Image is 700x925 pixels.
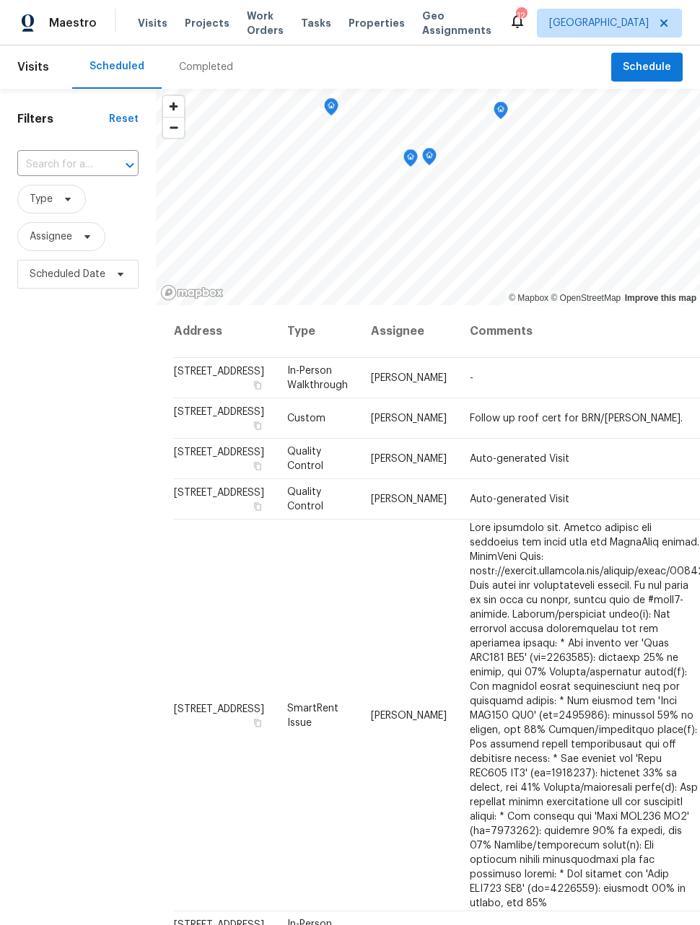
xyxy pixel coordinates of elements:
[251,500,264,513] button: Copy Address
[371,454,447,464] span: [PERSON_NAME]
[287,413,325,424] span: Custom
[138,16,167,30] span: Visits
[173,305,276,358] th: Address
[17,51,49,83] span: Visits
[163,96,184,117] button: Zoom in
[371,494,447,504] span: [PERSON_NAME]
[611,53,683,82] button: Schedule
[287,487,323,512] span: Quality Control
[287,366,348,390] span: In-Person Walkthrough
[422,148,437,170] div: Map marker
[470,373,473,383] span: -
[623,58,671,76] span: Schedule
[174,703,264,714] span: [STREET_ADDRESS]
[359,305,458,358] th: Assignee
[301,18,331,28] span: Tasks
[403,149,418,172] div: Map marker
[349,16,405,30] span: Properties
[422,9,491,38] span: Geo Assignments
[551,293,621,303] a: OpenStreetMap
[247,9,284,38] span: Work Orders
[49,16,97,30] span: Maestro
[287,447,323,471] span: Quality Control
[174,367,264,377] span: [STREET_ADDRESS]
[163,118,184,138] span: Zoom out
[174,447,264,457] span: [STREET_ADDRESS]
[179,60,233,74] div: Completed
[17,154,98,176] input: Search for an address...
[251,716,264,729] button: Copy Address
[509,293,548,303] a: Mapbox
[251,460,264,473] button: Copy Address
[30,192,53,206] span: Type
[185,16,229,30] span: Projects
[371,710,447,720] span: [PERSON_NAME]
[89,59,144,74] div: Scheduled
[163,117,184,138] button: Zoom out
[470,494,569,504] span: Auto-generated Visit
[516,9,526,23] div: 12
[30,229,72,244] span: Assignee
[324,98,338,120] div: Map marker
[494,102,508,124] div: Map marker
[287,703,338,727] span: SmartRent Issue
[174,407,264,417] span: [STREET_ADDRESS]
[371,413,447,424] span: [PERSON_NAME]
[549,16,649,30] span: [GEOGRAPHIC_DATA]
[470,413,683,424] span: Follow up roof cert for BRN/[PERSON_NAME].
[160,284,224,301] a: Mapbox homepage
[625,293,696,303] a: Improve this map
[276,305,359,358] th: Type
[251,379,264,392] button: Copy Address
[120,155,140,175] button: Open
[371,373,447,383] span: [PERSON_NAME]
[109,112,139,126] div: Reset
[251,419,264,432] button: Copy Address
[17,112,109,126] h1: Filters
[174,488,264,498] span: [STREET_ADDRESS]
[30,267,105,281] span: Scheduled Date
[470,454,569,464] span: Auto-generated Visit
